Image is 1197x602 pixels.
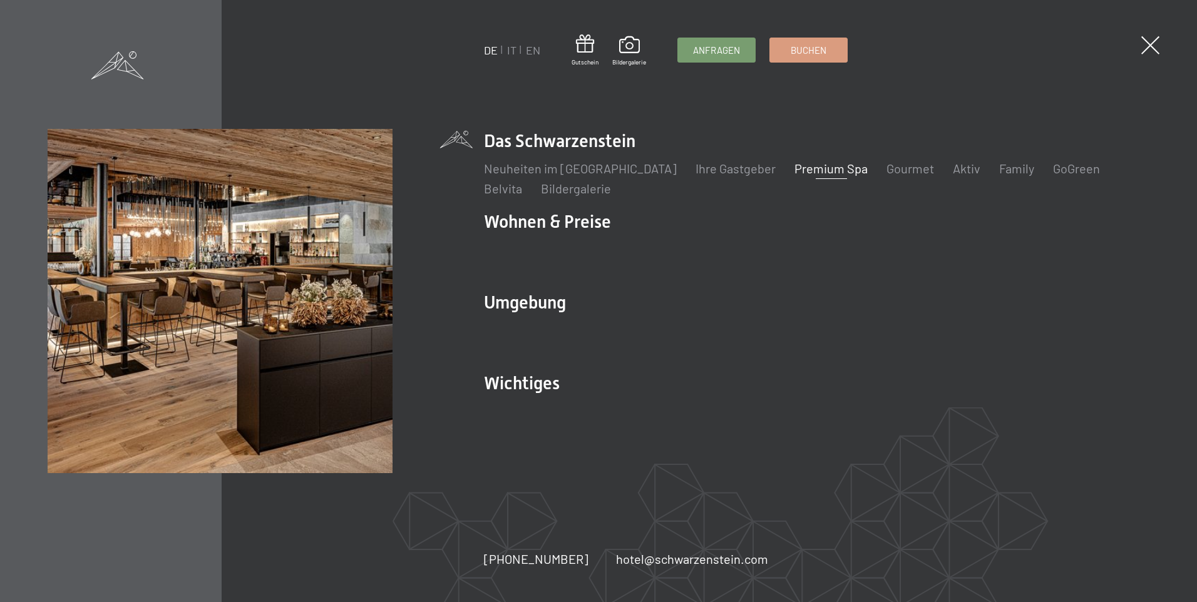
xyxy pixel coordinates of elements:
[572,58,598,66] span: Gutschein
[484,551,588,566] span: [PHONE_NUMBER]
[791,44,826,57] span: Buchen
[484,181,522,196] a: Belvita
[612,36,646,66] a: Bildergalerie
[953,161,980,176] a: Aktiv
[526,43,540,57] a: EN
[612,58,646,66] span: Bildergalerie
[693,44,740,57] span: Anfragen
[886,161,934,176] a: Gourmet
[770,38,847,62] a: Buchen
[572,34,598,66] a: Gutschein
[484,43,498,57] a: DE
[999,161,1034,176] a: Family
[484,550,588,568] a: [PHONE_NUMBER]
[678,38,755,62] a: Anfragen
[1053,161,1100,176] a: GoGreen
[507,43,516,57] a: IT
[484,161,677,176] a: Neuheiten im [GEOGRAPHIC_DATA]
[696,161,776,176] a: Ihre Gastgeber
[616,550,768,568] a: hotel@schwarzenstein.com
[541,181,611,196] a: Bildergalerie
[794,161,868,176] a: Premium Spa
